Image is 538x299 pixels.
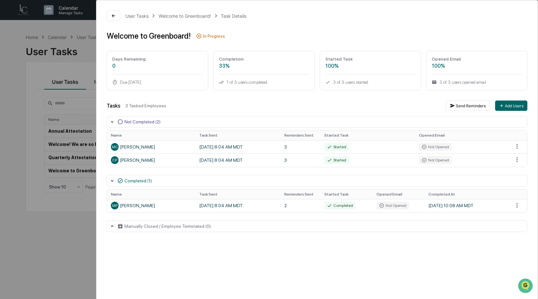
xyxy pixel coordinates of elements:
[112,56,202,62] div: Days Remaining
[112,80,202,85] div: Due [DATE]
[280,189,320,199] th: Reminders Sent
[324,143,349,151] div: Started
[280,130,320,140] th: Reminders Sent
[107,130,195,140] th: Name
[415,130,510,140] th: Opened Email
[111,156,191,164] div: [PERSON_NAME]
[4,79,44,90] a: 🖐️Preclearance
[13,93,41,100] span: Data Lookup
[432,80,522,85] div: 3 of 3 users opened email
[325,63,416,69] div: 100%
[203,34,225,39] div: In Progress
[195,153,280,167] td: [DATE] 8:04 AM MDT
[280,153,320,167] td: 3
[111,202,191,209] div: [PERSON_NAME]
[320,189,372,199] th: Started Task
[110,51,117,59] button: Start new chat
[432,63,522,69] div: 100%
[53,81,80,88] span: Attestations
[13,81,42,88] span: Preclearance
[324,156,349,164] div: Started
[111,143,191,151] div: [PERSON_NAME]
[64,109,78,114] span: Pylon
[47,82,52,87] div: 🗄️
[324,202,356,209] div: Completed
[373,189,425,199] th: Opened Email
[432,56,522,62] div: Opened Email
[45,109,78,114] a: Powered byPylon
[159,13,211,19] div: Welcome to Greenboard!
[495,101,527,111] button: Add Users
[125,103,441,108] div: 3 Tasked Employees
[221,13,246,19] div: Task Details
[219,63,309,69] div: 33%
[419,143,452,151] div: Not Opened
[107,103,120,109] div: Tasks
[125,13,149,19] div: User Tasks
[22,56,82,61] div: We're available if you need us!
[195,199,280,212] td: [DATE] 8:04 AM MDT
[124,119,161,124] div: Not Completed (2)
[325,56,416,62] div: Started Task
[377,202,409,209] div: Not Opened
[280,140,320,153] td: 3
[107,31,191,41] div: Welcome to Greenboard!
[22,49,106,56] div: Start new chat
[446,101,490,111] button: Send Reminders
[6,82,12,87] div: 🖐️
[219,80,309,85] div: 1 of 3 users completed
[112,63,202,69] div: 0
[425,189,510,199] th: Completed At
[6,14,117,24] p: How can we help?
[195,140,280,153] td: [DATE] 8:04 AM MDT
[44,79,83,90] a: 🗄️Attestations
[4,91,43,102] a: 🔎Data Lookup
[219,56,309,62] div: Completion
[6,49,18,61] img: 1746055101610-c473b297-6a78-478c-a979-82029cc54cd1
[425,199,510,212] td: [DATE] 10:08 AM MDT
[280,199,320,212] td: 2
[124,224,211,229] div: Manually Closed / Employee Terminated (0)
[112,145,118,149] span: MC
[112,203,118,208] span: MP
[112,158,117,162] span: CP
[107,189,195,199] th: Name
[6,94,12,99] div: 🔎
[320,130,415,140] th: Started Task
[124,178,152,183] div: Completed (1)
[517,278,535,295] iframe: Open customer support
[195,189,280,199] th: Task Sent
[195,130,280,140] th: Task Sent
[419,156,452,164] div: Not Opened
[325,80,416,85] div: 3 of 3 users started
